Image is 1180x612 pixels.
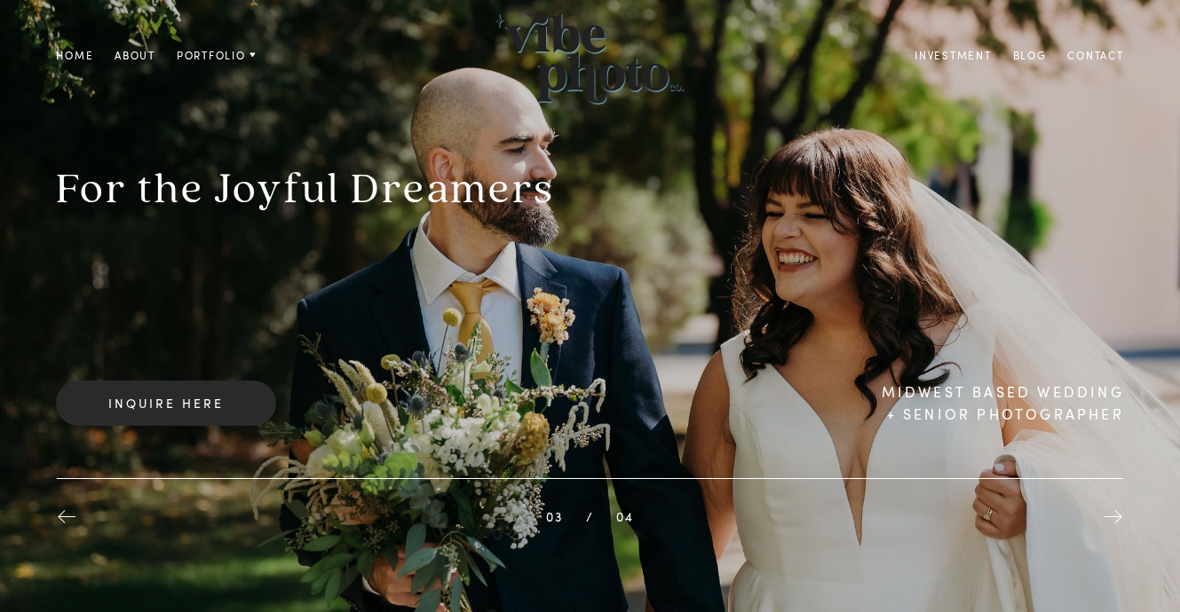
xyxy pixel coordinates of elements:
a: Blog [1002,45,1057,66]
span: Inquire here [108,395,223,412]
a: Investment [904,45,1002,66]
span: Dreamers [351,164,556,215]
a: Portfolio [166,45,268,66]
span: Portfolio [177,48,246,64]
span: 04 [616,508,634,525]
a: Inquire here [56,381,275,426]
a: Home [45,45,104,66]
img: Vibe Photo Co. [495,7,684,105]
span: / [586,508,594,525]
a: Contact [1057,45,1135,66]
span: 03 [546,508,563,525]
a: About [104,45,166,66]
